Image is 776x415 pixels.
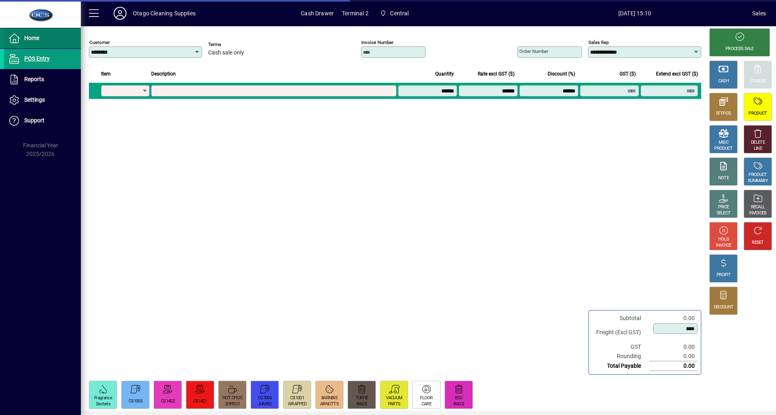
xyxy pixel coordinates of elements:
div: ECO [455,395,463,401]
div: PRODUCT [749,111,767,117]
span: Home [24,35,39,41]
span: Extend excl GST ($) [656,69,698,78]
td: GST [592,342,649,352]
div: EFTPOS [716,111,731,117]
div: PARTS [388,401,401,407]
span: Rate excl GST ($) [478,69,515,78]
td: 0.00 [649,352,698,361]
button: Profile [107,6,133,21]
mat-label: Sales rep [588,40,609,45]
td: Subtotal [592,314,649,323]
div: RECALL [751,204,765,210]
span: Central [377,6,412,21]
div: DISCOUNT [714,304,733,310]
div: FLOOR [420,395,433,401]
div: 2HPDC1 [225,401,240,407]
span: Item [101,69,111,78]
td: 0.00 [649,314,698,323]
a: Reports [4,69,81,90]
div: Sachets [96,401,110,407]
td: 0.00 [649,342,698,352]
span: Cash sale only [208,50,244,56]
span: Settings [24,96,45,103]
span: Terminal 2 [342,7,369,20]
div: RESET [752,240,764,246]
td: Rounding [592,352,649,361]
div: BAGS [453,401,464,407]
td: Total Payable [592,361,649,371]
div: WRAPPED [288,401,306,407]
div: CHARGE [750,78,766,84]
div: Sales [752,7,766,20]
div: Otago Cleaning Supplies [133,7,196,20]
div: CS1402 [161,398,175,405]
span: Support [24,117,44,124]
div: CS1001 [290,395,304,401]
div: HOT CHOC [222,395,242,401]
span: Terms [208,42,257,47]
mat-label: Customer [89,40,110,45]
mat-label: Order number [519,48,548,54]
span: GST ($) [620,69,636,78]
div: PROCESS SALE [725,46,754,52]
div: DELETE [751,140,765,146]
div: CS7006 [258,395,272,401]
div: CARE [422,401,431,407]
a: Settings [4,90,81,110]
mat-label: Invoice number [361,40,394,45]
div: PRODUCT [714,146,732,152]
div: CS1055 [129,398,142,405]
div: PRODUCT [749,172,767,178]
div: ARNOTTS [320,401,339,407]
span: Discount (%) [548,69,575,78]
div: SUMMARY [748,178,768,184]
div: TUFFIE [356,395,368,401]
div: MISC [719,140,728,146]
div: VACUUM [386,395,403,401]
div: CASH [718,78,729,84]
span: Central [390,7,409,20]
td: Freight (Excl GST) [592,323,649,342]
div: INVOICE [716,243,731,249]
a: Home [4,28,81,48]
div: BAGS [356,401,367,407]
span: Reports [24,76,44,82]
a: Support [4,111,81,131]
div: JUMBO [258,401,272,407]
td: 0.00 [649,361,698,371]
span: POS Entry [24,55,50,62]
div: PROFIT [717,272,730,278]
div: 8ARNBIS [321,395,337,401]
span: Description [151,69,176,78]
span: [DATE] 15:10 [517,7,752,20]
div: LINE [754,146,762,152]
div: HOLD [718,237,729,243]
div: INVOICES [749,210,766,216]
div: CS1421 [193,398,207,405]
div: PRICE [718,204,729,210]
span: Quantity [435,69,454,78]
div: SELECT [717,210,731,216]
div: Fragrance [94,395,112,401]
div: NOTE [718,175,729,181]
span: Cash Drawer [301,7,334,20]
